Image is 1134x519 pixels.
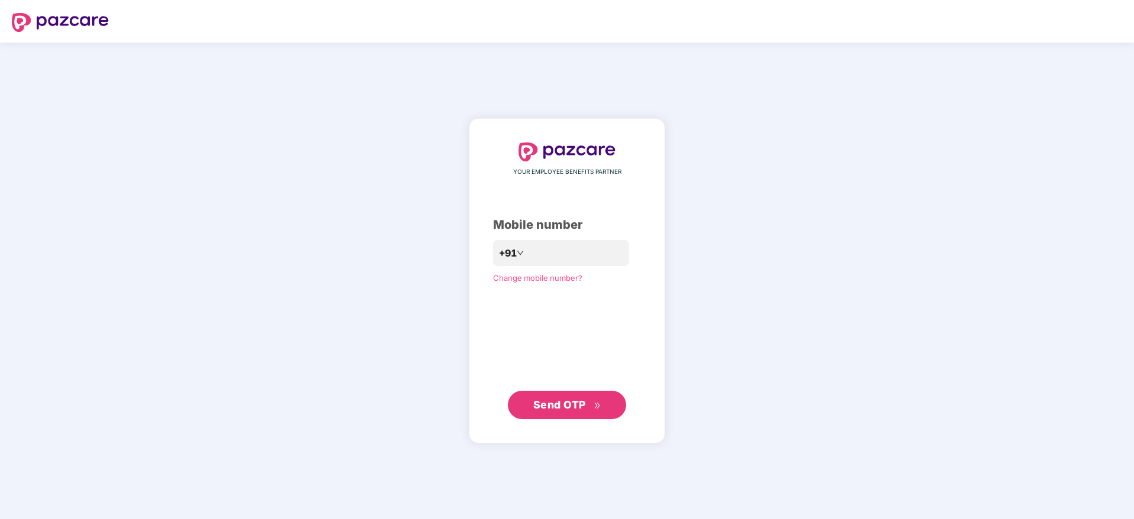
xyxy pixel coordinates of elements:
[508,391,626,419] button: Send OTPdouble-right
[533,398,586,411] span: Send OTP
[517,249,524,257] span: down
[493,216,641,234] div: Mobile number
[499,246,517,261] span: +91
[513,167,621,177] span: YOUR EMPLOYEE BENEFITS PARTNER
[12,13,109,32] img: logo
[519,142,615,161] img: logo
[594,402,601,410] span: double-right
[493,273,582,283] a: Change mobile number?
